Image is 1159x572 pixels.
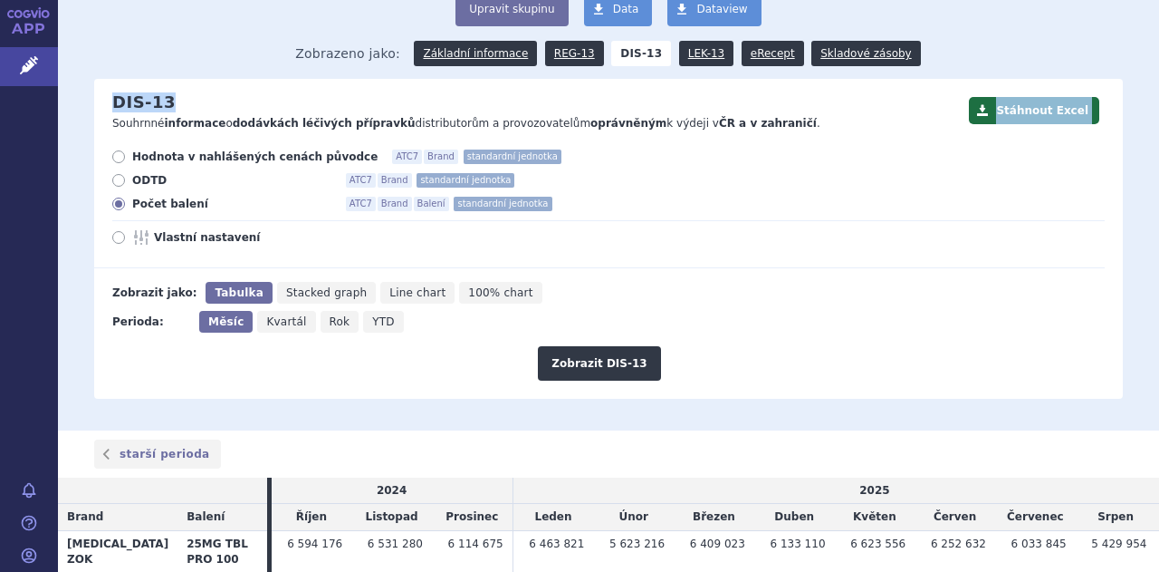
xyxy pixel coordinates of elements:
[464,150,561,164] span: standardní jednotka
[67,510,103,523] span: Brand
[417,173,514,188] span: standardní jednotka
[378,197,412,211] span: Brand
[132,150,378,164] span: Hodnota v nahlášených cenách původce
[432,504,512,531] td: Prosinec
[187,510,225,523] span: Balení
[1091,538,1146,550] span: 5 429 954
[346,173,376,188] span: ATC7
[811,41,920,66] a: Skladové zásoby
[696,3,747,15] span: Dataview
[995,504,1076,531] td: Červenec
[545,41,604,66] a: REG-13
[389,286,445,299] span: Line chart
[208,315,244,328] span: Měsíc
[931,538,986,550] span: 6 252 632
[154,230,353,245] span: Vlastní nastavení
[378,173,412,188] span: Brand
[94,440,221,469] a: starší perioda
[266,315,306,328] span: Kvartál
[719,117,817,130] strong: ČR a v zahraničí
[233,117,416,130] strong: dodávkách léčivých přípravků
[690,538,745,550] span: 6 409 023
[424,150,458,164] span: Brand
[468,286,532,299] span: 100% chart
[368,538,423,550] span: 6 531 280
[286,286,367,299] span: Stacked graph
[835,504,915,531] td: Květen
[754,504,835,531] td: Duben
[529,538,584,550] span: 6 463 821
[372,315,395,328] span: YTD
[1076,504,1156,531] td: Srpen
[448,538,503,550] span: 6 114 675
[1011,538,1067,550] span: 6 033 845
[351,504,432,531] td: Listopad
[132,197,331,211] span: Počet balení
[850,538,905,550] span: 6 623 556
[215,286,263,299] span: Tabulka
[287,538,342,550] span: 6 594 176
[613,3,639,15] span: Data
[295,41,400,66] span: Zobrazeno jako:
[112,282,196,304] div: Zobrazit jako:
[538,346,660,381] button: Zobrazit DIS-13
[770,538,825,550] span: 6 133 110
[969,97,1099,124] button: Stáhnout Excel
[272,504,352,531] td: Říjen
[915,504,995,531] td: Červen
[414,197,449,211] span: Balení
[674,504,754,531] td: Březen
[593,504,674,531] td: Únor
[112,116,960,131] p: Souhrnné o distributorům a provozovatelům k výdeji v .
[132,173,331,188] span: ODTD
[454,197,551,211] span: standardní jednotka
[112,311,190,333] div: Perioda:
[165,117,226,130] strong: informace
[590,117,666,130] strong: oprávněným
[512,504,593,531] td: Leden
[330,315,350,328] span: Rok
[392,150,422,164] span: ATC7
[112,92,176,112] h2: DIS-13
[609,538,665,550] span: 5 623 216
[679,41,733,66] a: LEK-13
[611,41,671,66] strong: DIS-13
[742,41,804,66] a: eRecept
[346,197,376,211] span: ATC7
[414,41,537,66] a: Základní informace
[272,478,513,504] td: 2024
